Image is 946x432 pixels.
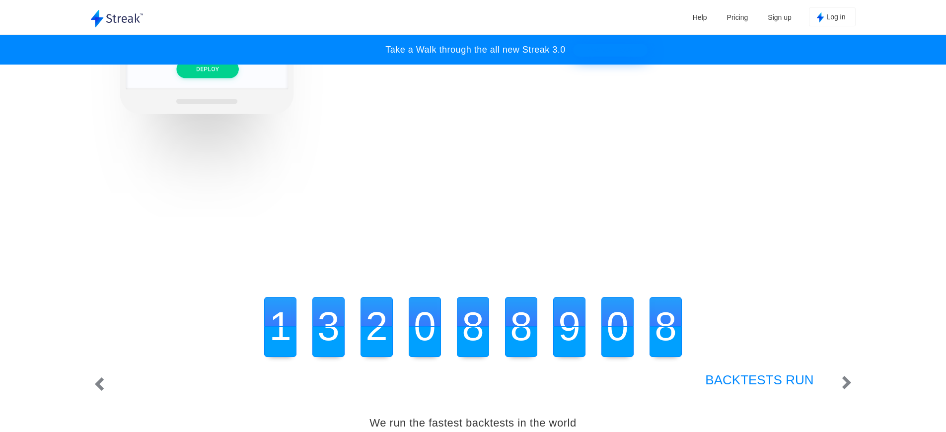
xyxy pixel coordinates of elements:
a: Pricing [722,10,753,25]
span: 2 [365,304,388,350]
span: 9 [558,303,581,349]
span: 8 [510,303,532,349]
a: Sign up [763,10,796,25]
img: left_arrow [95,377,104,391]
span: 0 [414,303,436,349]
span: 2 [365,303,388,349]
span: 3 [317,303,340,349]
span: 1 [269,304,291,350]
button: right_arrow [838,375,856,391]
span: 0 [414,304,436,350]
button: left_arrow [91,375,109,391]
div: We run the fastest backtests in the world [101,404,846,432]
span: 8 [655,303,677,349]
h3: BACKTESTS RUN [133,372,814,388]
span: 8 [462,304,484,350]
span: 0 [606,304,629,350]
img: logo [91,10,144,27]
p: Take a Walk through the all new Streak 3.0 [375,45,566,55]
img: kite_logo [817,12,824,22]
span: 8 [462,303,484,349]
span: 8 [655,304,677,350]
span: 8 [510,304,532,350]
span: 1 [269,303,291,349]
span: 0 [606,303,629,349]
img: right_arrow [842,376,851,389]
span: 9 [558,304,581,350]
button: Log in [809,7,856,26]
span: Log in [826,13,845,22]
button: WATCH NOW [573,44,648,57]
span: 3 [317,304,340,350]
a: Help [688,10,712,25]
